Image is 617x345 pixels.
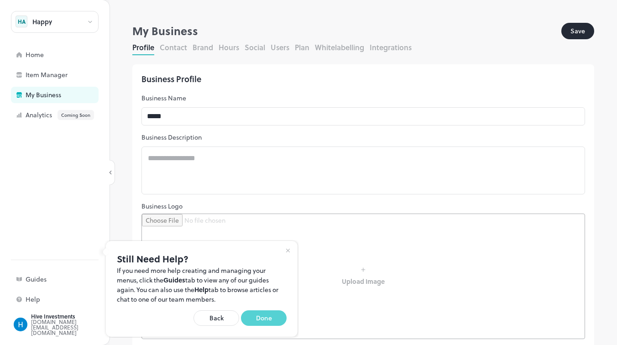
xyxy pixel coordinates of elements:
button: Back [193,310,239,326]
b: Guides [163,275,185,285]
div: If you need more help creating and managing your menus, click the tab to view any of our guides a... [117,266,287,304]
button: Done [241,310,287,326]
b: Help [194,285,209,294]
p: Still Need Help? [117,252,287,266]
